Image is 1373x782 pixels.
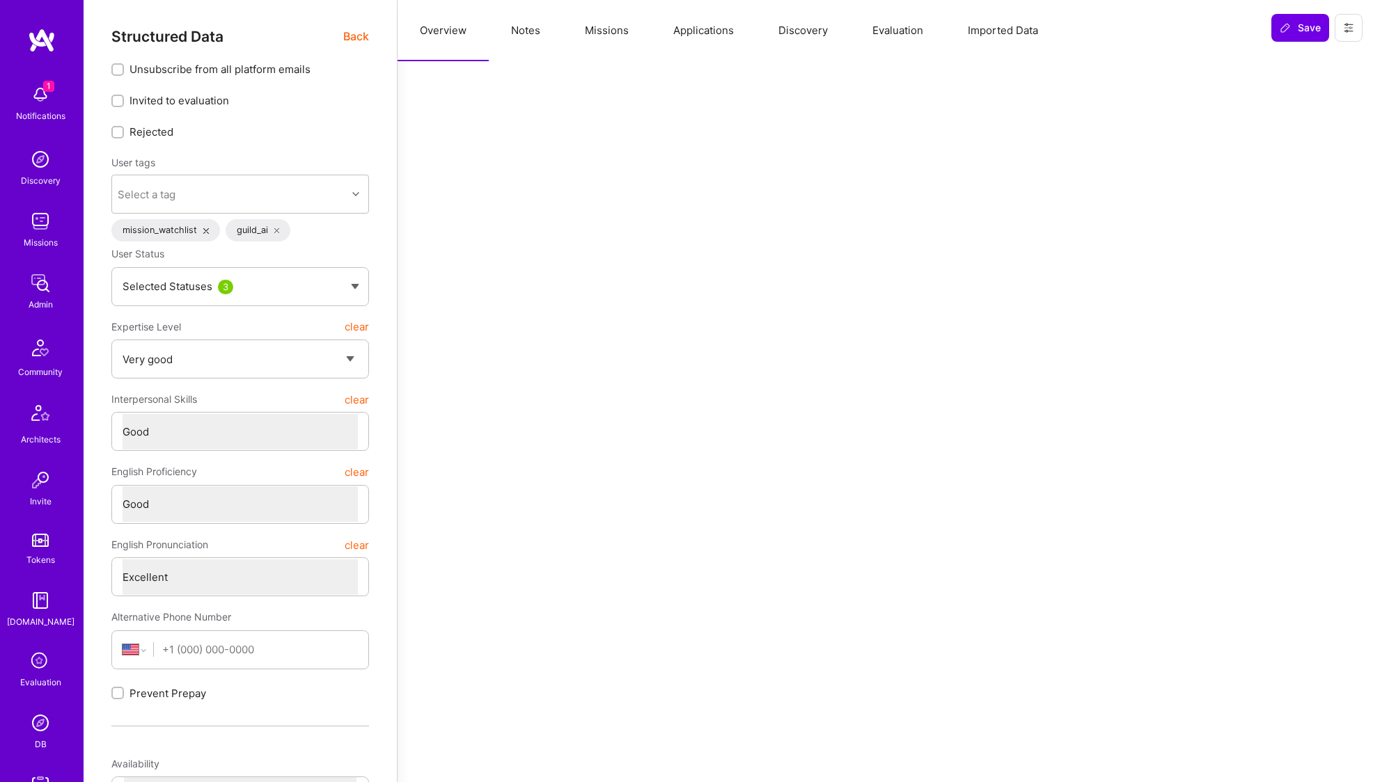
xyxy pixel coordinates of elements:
[24,235,58,250] div: Missions
[111,248,164,260] span: User Status
[345,532,369,557] button: clear
[1271,14,1329,42] button: Save
[352,191,359,198] i: icon Chevron
[111,459,197,484] span: English Proficiency
[343,28,369,45] span: Back
[111,387,197,412] span: Interpersonal Skills
[20,675,61,689] div: Evaluation
[16,109,65,123] div: Notifications
[30,494,52,509] div: Invite
[130,125,173,139] span: Rejected
[26,81,54,109] img: bell
[345,314,369,340] button: clear
[111,314,181,340] span: Expertise Level
[123,280,212,293] span: Selected Statuses
[18,365,63,379] div: Community
[26,709,54,737] img: Admin Search
[26,145,54,173] img: discovery
[26,269,54,297] img: admin teamwork
[29,297,53,312] div: Admin
[130,686,206,701] span: Prevent Prepay
[24,399,57,432] img: Architects
[111,751,369,776] div: Availability
[26,552,55,567] div: Tokens
[26,207,54,235] img: teamwork
[111,219,220,241] div: mission_watchlist
[21,432,61,447] div: Architects
[226,219,291,241] div: guild_ai
[24,331,57,365] img: Community
[351,284,359,289] img: caret
[26,586,54,614] img: guide book
[118,187,175,202] div: Select a tag
[345,387,369,412] button: clear
[111,28,223,45] span: Structured Data
[274,228,280,234] i: icon Close
[43,81,54,92] span: 1
[111,156,155,169] label: User tags
[1280,21,1321,35] span: Save
[7,614,74,629] div: [DOMAIN_NAME]
[28,28,56,53] img: logo
[32,534,49,547] img: tokens
[26,466,54,494] img: Invite
[111,532,208,557] span: English Pronunciation
[27,648,54,675] i: icon SelectionTeam
[130,62,311,77] span: Unsubscribe from all platform emails
[35,737,47,751] div: DB
[21,173,61,188] div: Discovery
[345,459,369,484] button: clear
[130,93,229,108] span: Invited to evaluation
[218,280,233,294] div: 3
[111,611,231,623] span: Alternative Phone Number
[203,228,209,234] i: icon Close
[162,632,358,667] input: +1 (000) 000-0000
